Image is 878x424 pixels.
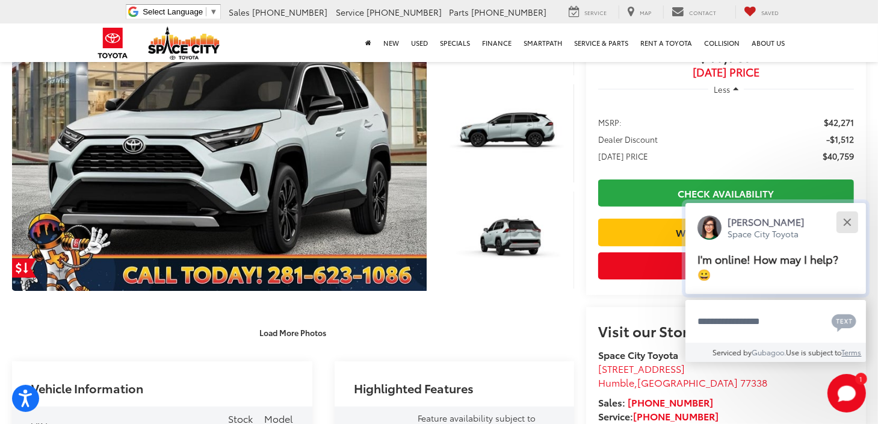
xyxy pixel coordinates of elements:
span: -$1,512 [826,133,854,145]
span: Sales: [598,395,625,409]
a: Contact [663,5,726,19]
span: Service [336,6,365,18]
button: Load More Photos [252,322,335,343]
span: ▼ [209,7,217,16]
img: Space City Toyota [148,26,220,60]
span: $40,759 [823,150,854,162]
a: [PHONE_NUMBER] [628,395,713,409]
span: Parts [450,6,469,18]
span: Service [585,8,607,16]
a: Check Availability [598,179,854,207]
h2: Visit our Store [598,323,854,338]
a: We'll Buy Your Car [598,219,854,246]
textarea: Type your message [685,300,866,343]
span: Select Language [143,7,203,16]
span: Use is subject to [787,347,842,357]
div: Close[PERSON_NAME]Space City ToyotaI'm online! How may I help? 😀Type your messageChat with SMSSen... [685,203,866,362]
a: Gubagoo. [752,347,787,357]
span: 1 [859,376,862,381]
span: Less [714,84,731,95]
span: $42,271 [824,116,854,128]
p: Space City Toyota [728,228,805,240]
span: MSRP: [598,116,622,128]
a: Select Language​ [143,7,217,16]
a: Terms [842,347,862,357]
span: Dealer Discount [598,133,658,145]
button: Less [708,78,744,100]
a: Specials [434,23,477,62]
a: Collision [699,23,746,62]
img: Toyota [90,23,135,63]
a: [STREET_ADDRESS] Humble,[GEOGRAPHIC_DATA] 77338 [598,361,767,389]
span: Sales [229,6,250,18]
span: [PHONE_NUMBER] [472,6,547,18]
span: Contact [690,8,717,16]
a: Home [360,23,378,62]
a: Service & Parts [569,23,635,62]
a: Used [406,23,434,62]
a: My Saved Vehicles [735,5,788,19]
a: [PHONE_NUMBER] [633,409,719,423]
span: Humble [598,375,634,389]
span: [DATE] PRICE [598,150,648,162]
a: Finance [477,23,518,62]
span: Saved [762,8,779,16]
a: Map [619,5,661,19]
span: Serviced by [713,347,752,357]
button: Toggle Chat Window [827,374,866,413]
span: Map [640,8,652,16]
svg: Text [832,313,856,332]
span: 77338 [740,375,767,389]
a: SmartPath [518,23,569,62]
a: Rent a Toyota [635,23,699,62]
span: , [598,375,767,389]
button: Get Price Now [598,252,854,279]
span: [PHONE_NUMBER] [367,6,442,18]
svg: Start Chat [827,374,866,413]
a: About Us [746,23,791,62]
p: [PERSON_NAME] [728,215,805,228]
span: [PHONE_NUMBER] [253,6,328,18]
a: Service [560,5,616,19]
span: [GEOGRAPHIC_DATA] [637,375,738,389]
strong: Space City Toyota [598,348,678,361]
span: I'm online! How may I help? 😀 [697,251,838,282]
a: Get Price Drop Alert [12,258,36,278]
span: [DATE] Price [598,66,854,78]
button: Close [834,209,860,235]
a: Expand Photo 2 [440,83,574,184]
h2: Vehicle Information [31,381,143,394]
h2: Highlighted Features [354,381,474,394]
img: 2025 Toyota RAV4 Hybrid XSE [439,190,575,292]
span: [STREET_ADDRESS] [598,361,685,375]
a: New [378,23,406,62]
button: Chat with SMS [828,308,860,335]
a: Expand Photo 3 [440,190,574,291]
img: 2025 Toyota RAV4 Hybrid XSE [439,83,575,185]
strong: Service: [598,409,719,423]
